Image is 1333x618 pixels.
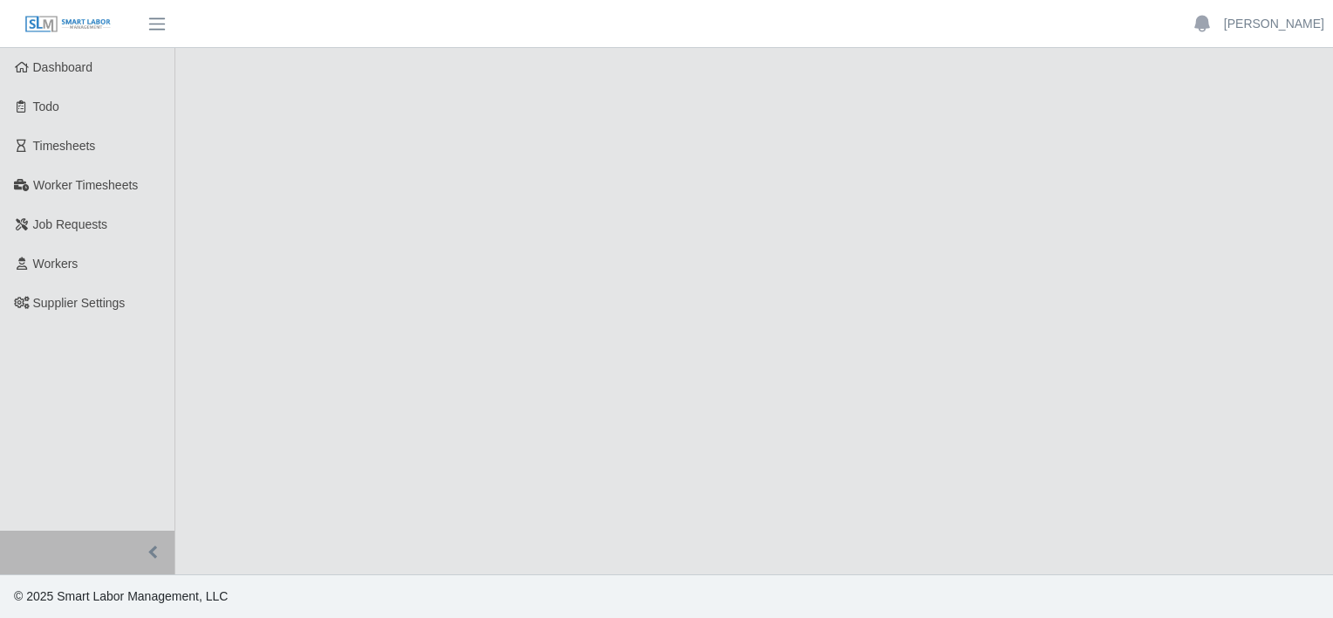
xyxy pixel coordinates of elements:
span: Supplier Settings [33,296,126,310]
span: Dashboard [33,60,93,74]
span: Worker Timesheets [33,178,138,192]
span: © 2025 Smart Labor Management, LLC [14,589,228,603]
a: [PERSON_NAME] [1224,15,1324,33]
span: Job Requests [33,217,108,231]
span: Workers [33,257,79,271]
img: SLM Logo [24,15,112,34]
span: Todo [33,100,59,113]
span: Timesheets [33,139,96,153]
